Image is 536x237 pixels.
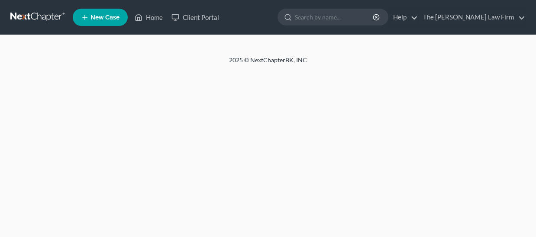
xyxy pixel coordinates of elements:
input: Search by name... [295,9,374,25]
a: Home [130,10,167,25]
a: Client Portal [167,10,223,25]
div: 2025 © NextChapterBK, INC [21,56,515,71]
a: The [PERSON_NAME] Law Firm [419,10,525,25]
a: Help [389,10,418,25]
span: New Case [90,14,119,21]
